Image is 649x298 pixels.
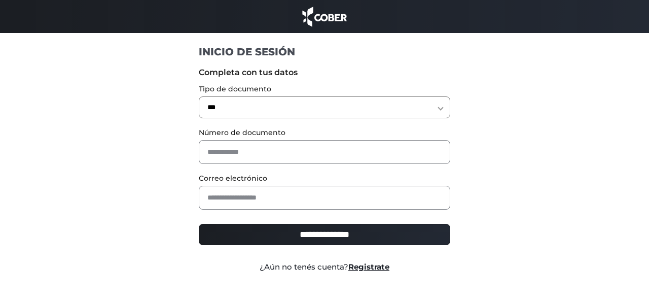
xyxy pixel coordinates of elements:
[199,127,451,138] label: Número de documento
[300,5,349,28] img: cober_marca.png
[199,84,451,94] label: Tipo de documento
[191,261,458,273] div: ¿Aún no tenés cuenta?
[199,67,451,79] label: Completa con tus datos
[348,262,389,272] a: Registrate
[199,45,451,58] h1: INICIO DE SESIÓN
[199,173,451,184] label: Correo electrónico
